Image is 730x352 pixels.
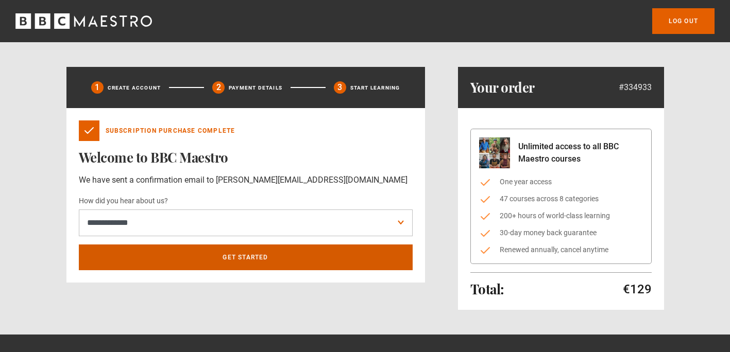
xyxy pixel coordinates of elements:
li: 47 courses across 8 categories [479,193,643,204]
p: €129 [623,281,652,297]
div: 3 [334,81,346,94]
h2: Total: [470,281,504,297]
h1: Your order [470,79,535,96]
li: One year access [479,177,643,187]
p: Start learning [350,84,400,92]
li: Renewed annually, cancel anytime [479,244,643,255]
div: 1 [91,81,104,94]
p: Subscription Purchase Complete [106,126,235,135]
p: Create Account [108,84,161,92]
p: #334933 [619,81,652,94]
p: We have sent a confirmation email to [PERSON_NAME][EMAIL_ADDRESS][DOMAIN_NAME] [79,174,413,186]
a: Get Started [79,244,413,270]
label: How did you hear about us? [79,195,168,207]
li: 30-day money back guarantee [479,227,643,238]
h1: Welcome to BBC Maestro [79,149,413,166]
svg: BBC Maestro [15,13,152,29]
div: 2 [212,81,225,94]
li: 200+ hours of world-class learning [479,210,643,221]
p: Unlimited access to all BBC Maestro courses [518,140,643,165]
p: Payment details [229,84,282,92]
a: Log out [652,8,715,34]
